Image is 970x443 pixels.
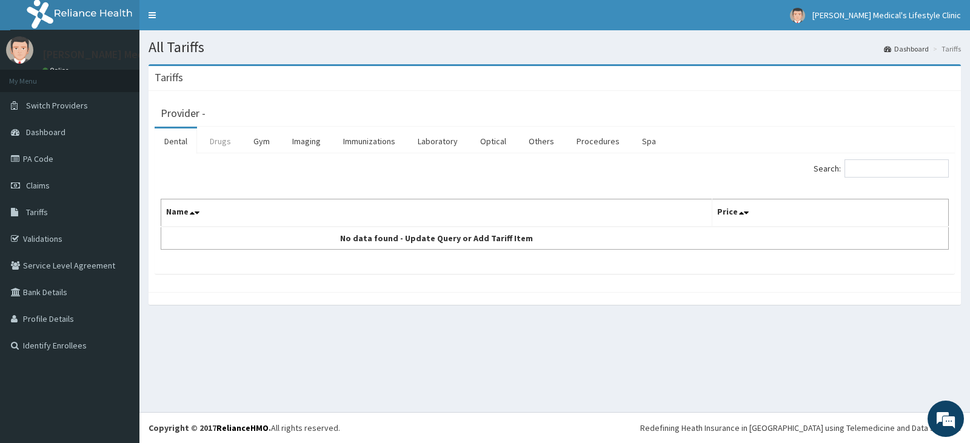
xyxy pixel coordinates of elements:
div: Redefining Heath Insurance in [GEOGRAPHIC_DATA] using Telemedicine and Data Science! [640,422,961,434]
th: Name [161,199,712,227]
strong: Copyright © 2017 . [149,422,271,433]
td: No data found - Update Query or Add Tariff Item [161,227,712,250]
h1: All Tariffs [149,39,961,55]
span: Dashboard [26,127,65,138]
a: Others [519,128,564,154]
a: Online [42,66,72,75]
a: Laboratory [408,128,467,154]
span: [PERSON_NAME] Medical's Lifestyle Clinic [812,10,961,21]
a: Dashboard [884,44,929,54]
a: Procedures [567,128,629,154]
span: Claims [26,180,50,191]
h3: Provider - [161,108,206,119]
a: Imaging [283,128,330,154]
a: Gym [244,128,279,154]
a: RelianceHMO [216,422,269,433]
a: Optical [470,128,516,154]
span: Switch Providers [26,100,88,111]
a: Immunizations [333,128,405,154]
input: Search: [845,159,949,178]
footer: All rights reserved. [139,412,970,443]
a: Spa [632,128,666,154]
h3: Tariffs [155,72,183,83]
th: Price [712,199,949,227]
p: [PERSON_NAME] Medical's Lifestyle Clinic [42,49,241,60]
a: Dental [155,128,197,154]
img: User Image [6,36,33,64]
li: Tariffs [930,44,961,54]
label: Search: [814,159,949,178]
span: Tariffs [26,207,48,218]
img: User Image [790,8,805,23]
a: Drugs [200,128,241,154]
